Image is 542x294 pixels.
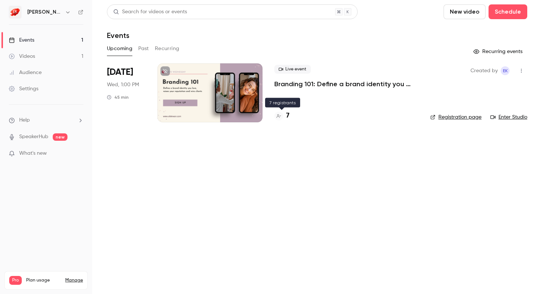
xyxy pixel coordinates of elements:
[489,4,527,19] button: Schedule
[274,65,311,74] span: Live event
[490,113,527,121] a: Enter Studio
[74,150,83,157] iframe: Noticeable Trigger
[53,133,67,141] span: new
[21,12,36,18] div: v 4.0.25
[138,43,149,55] button: Past
[107,66,133,78] span: [DATE]
[503,66,508,75] span: EK
[444,4,486,19] button: New video
[9,6,21,18] img: Elle Kwan Studio
[28,43,66,48] div: Domain Overview
[19,133,48,141] a: SpeakerHub
[65,277,83,283] a: Manage
[274,80,418,88] a: Branding 101: Define a brand identity you love, raises your reputation & wins you clients
[107,63,146,122] div: Sep 3 Wed, 1:00 PM (Asia/Hong Kong)
[9,53,35,60] div: Videos
[107,81,139,88] span: Wed, 1:00 PM
[9,276,22,285] span: Pro
[19,150,47,157] span: What's new
[107,94,129,100] div: 45 min
[274,111,289,121] a: 7
[107,31,129,40] h1: Events
[19,116,30,124] span: Help
[9,85,38,92] div: Settings
[286,111,289,121] h4: 7
[12,12,18,18] img: logo_orange.svg
[470,66,498,75] span: Created by
[26,277,61,283] span: Plan usage
[155,43,180,55] button: Recurring
[20,43,26,49] img: tab_domain_overview_orange.svg
[27,8,62,16] h6: [PERSON_NAME] Studio
[107,43,132,55] button: Upcoming
[73,43,79,49] img: tab_keywords_by_traffic_grey.svg
[12,19,18,25] img: website_grey.svg
[430,113,482,121] a: Registration page
[9,116,83,124] li: help-dropdown-opener
[470,46,527,57] button: Recurring events
[113,8,187,16] div: Search for videos or events
[9,36,34,44] div: Events
[81,43,124,48] div: Keywords by Traffic
[9,69,42,76] div: Audience
[19,19,81,25] div: Domain: [DOMAIN_NAME]
[501,66,510,75] span: Elle Kwan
